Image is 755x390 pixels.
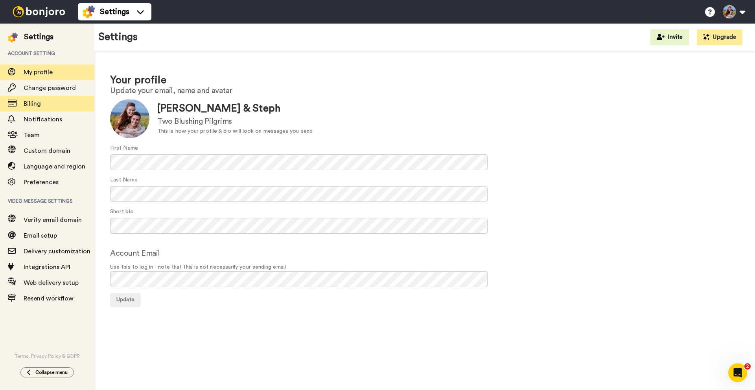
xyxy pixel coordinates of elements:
[24,295,74,302] span: Resend workflow
[24,101,41,107] span: Billing
[744,363,751,370] span: 2
[24,85,76,91] span: Change password
[110,263,739,271] span: Use this to log in - note that this is not necessarily your sending email
[9,6,68,17] img: bj-logo-header-white.svg
[24,69,53,75] span: My profile
[110,86,739,95] h2: Update your email, name and avatar
[8,33,18,42] img: settings-colored.svg
[24,264,70,270] span: Integrations API
[157,101,313,116] div: [PERSON_NAME] & Steph
[83,5,95,18] img: settings-colored.svg
[110,144,138,152] label: First Name
[24,179,59,185] span: Preferences
[157,127,313,135] div: This is how your profile & bio will look on messages you send
[24,116,62,123] span: Notifications
[24,148,70,154] span: Custom domain
[110,208,134,216] label: Short bio
[110,293,141,307] button: Update
[24,248,90,255] span: Delivery customization
[110,176,138,184] label: Last Name
[100,6,129,17] span: Settings
[24,31,53,42] div: Settings
[20,367,74,377] button: Collapse menu
[650,29,689,45] button: Invite
[24,217,82,223] span: Verify email domain
[24,280,79,286] span: Web delivery setup
[116,297,134,302] span: Update
[24,233,57,239] span: Email setup
[697,29,742,45] button: Upgrade
[24,163,85,170] span: Language and region
[728,363,747,382] iframe: Intercom live chat
[24,132,40,138] span: Team
[98,31,138,43] h1: Settings
[110,247,160,259] label: Account Email
[157,116,313,127] div: Two Blushing Pilgrims
[35,369,68,375] span: Collapse menu
[110,75,739,86] h1: Your profile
